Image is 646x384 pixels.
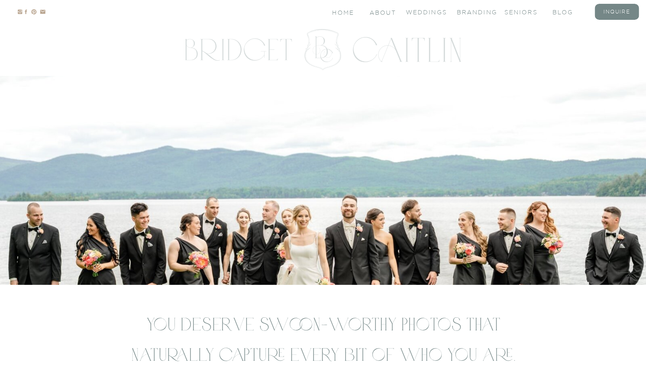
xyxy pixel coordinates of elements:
h2: You deserve swoon-worthy photos that naturally capture every bit of who you are. [129,308,517,364]
a: inquire [600,8,634,15]
a: Home [332,8,355,16]
a: branding [457,8,491,15]
a: Weddings [406,8,440,15]
a: seniors [504,8,538,15]
a: About [370,8,395,16]
a: blog [552,8,586,15]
